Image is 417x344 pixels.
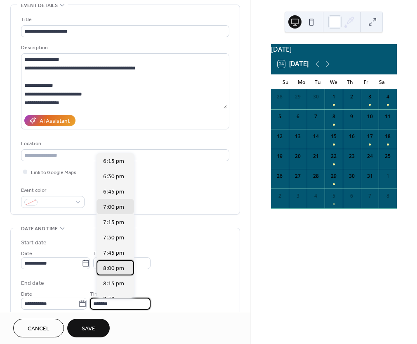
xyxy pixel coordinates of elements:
span: Event details [21,1,58,10]
div: 14 [312,133,320,140]
div: 27 [294,172,302,180]
button: 24[DATE] [275,58,311,70]
div: 8 [330,113,337,120]
div: 15 [330,133,337,140]
button: Save [67,319,110,337]
div: 6 [294,113,302,120]
div: 2 [276,192,283,200]
div: End date [21,279,44,288]
div: 3 [294,192,302,200]
div: 5 [276,113,283,120]
div: Location [21,139,228,148]
div: Start date [21,239,47,247]
div: 21 [312,153,320,160]
div: Fr [358,74,374,89]
span: Time [93,249,105,258]
div: We [326,74,342,89]
span: Link to Google Maps [31,168,76,177]
div: Tu [310,74,326,89]
div: 28 [276,93,283,100]
div: Event color [21,186,83,195]
div: 25 [384,153,391,160]
span: 7:00 pm [103,203,124,212]
div: 4 [384,93,391,100]
div: 12 [276,133,283,140]
span: Date [21,249,32,258]
div: [DATE] [271,44,397,54]
div: 17 [366,133,374,140]
div: 29 [330,172,337,180]
div: 10 [366,113,374,120]
span: Save [82,325,95,333]
div: 6 [348,192,356,200]
div: Th [342,74,358,89]
div: 19 [276,153,283,160]
div: 8 [384,192,391,200]
div: 24 [366,153,374,160]
div: 16 [348,133,356,140]
span: 7:15 pm [103,218,124,227]
div: 1 [384,172,391,180]
span: 8:15 pm [103,279,124,288]
div: 1 [330,93,337,100]
div: 23 [348,153,356,160]
div: 7 [366,192,374,200]
div: 31 [366,172,374,180]
div: 30 [348,172,356,180]
span: Time [90,290,101,299]
div: Title [21,15,228,24]
div: 4 [312,192,320,200]
span: 7:30 pm [103,234,124,242]
span: 8:30 pm [103,295,124,303]
span: 6:30 pm [103,172,124,181]
div: Mo [294,74,310,89]
div: Description [21,43,228,52]
span: 6:45 pm [103,188,124,196]
button: AI Assistant [24,115,75,126]
div: 2 [348,93,356,100]
span: Date [21,290,32,299]
div: 9 [348,113,356,120]
div: 11 [384,113,391,120]
div: 5 [330,192,337,200]
span: 8:00 pm [103,264,124,273]
div: 13 [294,133,302,140]
span: 6:15 pm [103,157,124,166]
span: Date and time [21,225,58,233]
div: 22 [330,153,337,160]
div: Su [278,74,294,89]
span: Cancel [28,325,49,333]
span: 7:45 pm [103,249,124,258]
div: 3 [366,93,374,100]
div: 26 [276,172,283,180]
div: 29 [294,93,302,100]
div: Sa [374,74,390,89]
div: 30 [312,93,320,100]
div: AI Assistant [40,117,70,126]
button: Cancel [13,319,64,337]
div: 28 [312,172,320,180]
div: 7 [312,113,320,120]
div: 20 [294,153,302,160]
div: 18 [384,133,391,140]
